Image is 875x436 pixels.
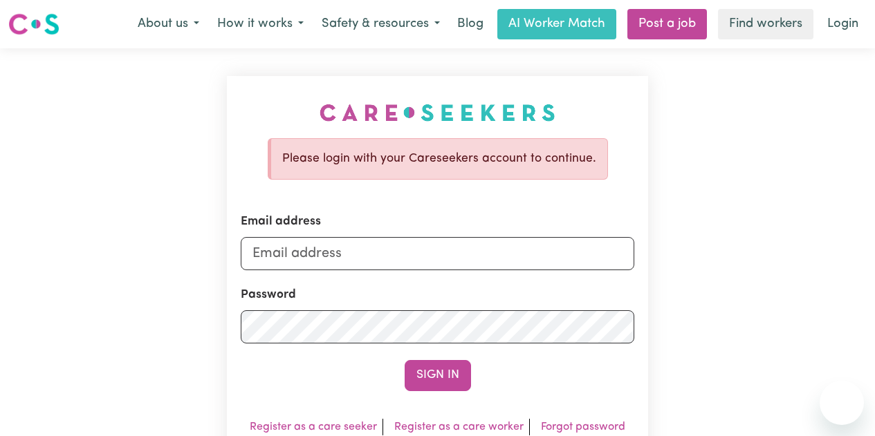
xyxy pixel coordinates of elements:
[208,10,313,39] button: How it works
[8,8,59,40] a: Careseekers logo
[449,9,492,39] a: Blog
[627,9,707,39] a: Post a job
[250,421,377,433] a: Register as a care seeker
[718,9,813,39] a: Find workers
[405,360,471,390] button: Sign In
[497,9,616,39] a: AI Worker Match
[819,9,867,39] a: Login
[241,213,321,231] label: Email address
[241,237,634,270] input: Email address
[241,287,296,305] label: Password
[820,381,864,425] iframe: Button to launch messaging window
[282,150,596,168] p: Please login with your Careseekers account to continue.
[541,421,625,433] a: Forgot password
[394,421,524,433] a: Register as a care worker
[313,10,449,39] button: Safety & resources
[129,10,208,39] button: About us
[8,12,59,37] img: Careseekers logo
